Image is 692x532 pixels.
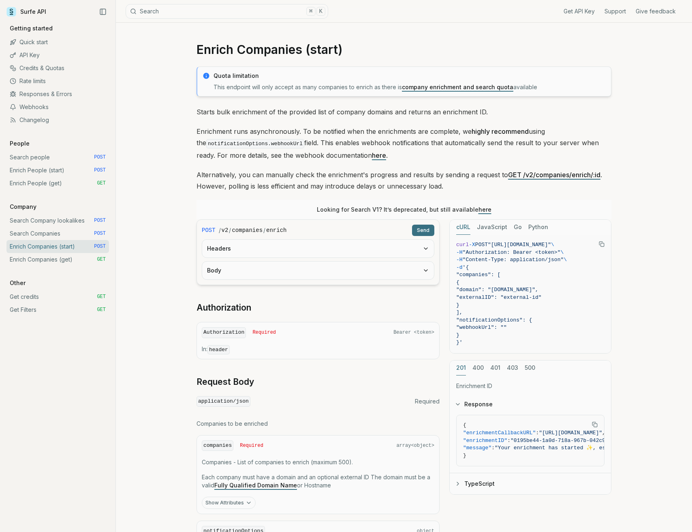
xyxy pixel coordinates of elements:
[202,440,233,451] code: companies
[478,206,491,213] a: here
[463,453,466,459] span: }
[306,7,315,16] kbd: ⌘
[252,329,276,336] span: Required
[240,442,263,449] span: Required
[636,7,676,15] a: Give feedback
[463,264,469,270] span: '{
[196,376,254,388] a: Request Body
[6,303,109,316] a: Get Filters GET
[456,302,459,308] span: }
[6,240,109,253] a: Enrich Companies (start) POST
[97,6,109,18] button: Collapse Sidebar
[202,327,246,338] code: Authorization
[456,360,466,375] button: 201
[6,214,109,227] a: Search Company lookalikes POST
[456,272,500,278] span: "companies": [
[602,430,605,436] span: ,
[196,302,251,313] a: Authorization
[456,220,470,235] button: cURL
[6,164,109,177] a: Enrich People (start) POST
[507,438,510,444] span: :
[97,294,106,300] span: GET
[463,430,536,436] span: "enrichmentCallbackURL"
[510,438,630,444] span: "0195be44-1a0d-718a-967b-042c9d17ffd7"
[219,226,221,234] span: /
[456,242,469,248] span: curl
[589,418,601,431] button: Copy Text
[463,445,491,451] span: "message"
[456,382,604,390] p: Enrichment ID
[528,220,548,235] button: Python
[202,226,216,234] span: POST
[196,42,611,57] h1: Enrich Companies (start)
[477,220,507,235] button: JavaScript
[472,360,484,375] button: 400
[232,226,263,234] code: companies
[94,154,106,161] span: POST
[6,177,109,190] a: Enrich People (get) GET
[263,226,265,234] span: /
[317,206,491,214] p: Looking for Search V1? It’s deprecated, but still available
[206,139,304,148] code: notificationOptions.webhookUrl
[94,243,106,250] span: POST
[94,217,106,224] span: POST
[456,339,463,345] span: }'
[456,287,538,293] span: "domain": "[DOMAIN_NAME]",
[6,151,109,164] a: Search people POST
[450,473,611,494] button: TypeScript
[456,332,459,338] span: }
[450,394,611,415] button: Response
[463,438,507,444] span: "enrichmentID"
[316,7,325,16] kbd: K
[490,360,500,375] button: 401
[214,72,606,80] p: Quota limitation
[202,497,256,509] button: Show Attributes
[402,84,513,90] a: company enrichment and search quota
[126,4,328,19] button: Search⌘K
[6,24,56,32] p: Getting started
[393,329,434,336] span: Bearer <token>
[6,62,109,75] a: Credits & Quotas
[456,317,532,323] span: "notificationOptions": {
[396,442,434,449] span: array<object>
[491,445,495,451] span: :
[97,180,106,187] span: GET
[456,249,463,255] span: -H
[472,127,529,135] strong: highly recommend
[6,88,109,101] a: Responses & Errors
[202,458,434,466] p: Companies - List of companies to enrich (maximum 500).
[6,227,109,240] a: Search Companies POST
[97,256,106,263] span: GET
[6,290,109,303] a: Get credits GET
[6,49,109,62] a: API Key
[415,397,440,405] span: Required
[229,226,231,234] span: /
[456,294,542,300] span: "externalID": "external-id"
[604,7,626,15] a: Support
[202,345,434,354] p: In:
[456,279,459,285] span: {
[456,324,507,330] span: "webhookUrl": ""
[202,473,434,489] p: Each company must have a domain and an optional external ID The domain must be a valid or Hostname
[596,238,608,250] button: Copy Text
[94,167,106,174] span: POST
[202,262,434,279] button: Body
[202,240,434,257] button: Headers
[564,7,595,15] a: Get API Key
[6,279,29,287] p: Other
[488,242,551,248] span: "[URL][DOMAIN_NAME]"
[97,307,106,313] span: GET
[196,396,250,407] code: application/json
[507,360,518,375] button: 403
[463,422,466,428] span: {
[525,360,535,375] button: 500
[214,83,606,91] p: This endpoint will only accept as many companies to enrich as there is available
[539,430,602,436] span: "[URL][DOMAIN_NAME]"
[463,257,564,263] span: "Content-Type: application/json"
[514,220,522,235] button: Go
[6,139,33,148] p: People
[222,226,229,234] code: v2
[6,75,109,88] a: Rate limits
[6,6,46,18] a: Surfe API
[196,106,611,118] p: Starts bulk enrichment of the provided list of company domains and returns an enrichment ID.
